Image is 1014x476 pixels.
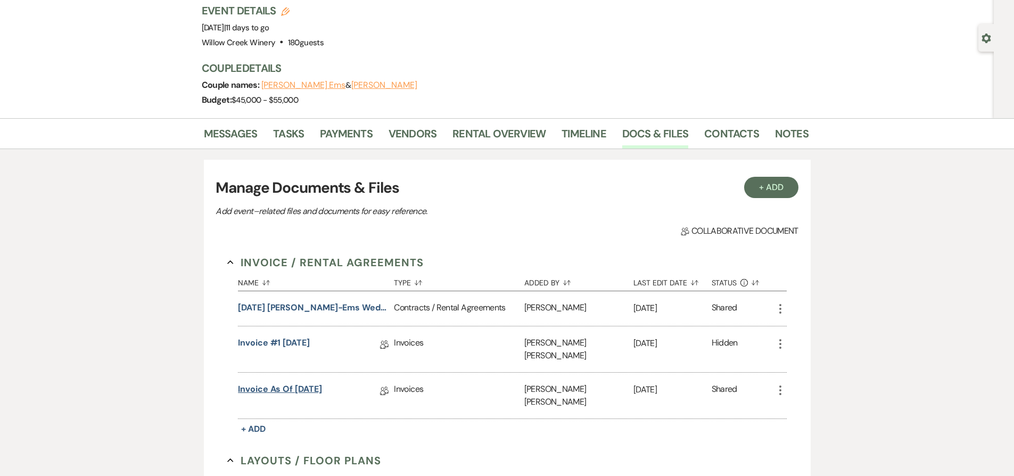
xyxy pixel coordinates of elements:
[982,32,991,43] button: Open lead details
[238,337,310,353] a: Invoice #1 [DATE]
[238,270,394,291] button: Name
[524,326,633,372] div: [PERSON_NAME] [PERSON_NAME]
[227,453,381,469] button: Layouts / Floor Plans
[227,255,424,270] button: Invoice / Rental Agreements
[216,204,588,218] p: Add event–related files and documents for easy reference.
[288,37,324,48] span: 180 guests
[633,270,712,291] button: Last Edit Date
[562,125,606,149] a: Timeline
[202,61,798,76] h3: Couple Details
[681,225,798,237] span: Collaborative document
[712,279,737,286] span: Status
[202,22,269,33] span: [DATE]
[238,301,390,314] button: [DATE] [PERSON_NAME]-Ems Wedding Contract
[394,326,524,372] div: Invoices
[226,22,269,33] span: 11 days to go
[394,270,524,291] button: Type
[389,125,436,149] a: Vendors
[238,383,321,399] a: Invoice as of [DATE]
[775,125,809,149] a: Notes
[232,95,298,105] span: $45,000 - $55,000
[712,270,774,291] button: Status
[712,383,737,408] div: Shared
[241,423,266,434] span: + Add
[633,383,712,397] p: [DATE]
[712,301,737,316] div: Shared
[216,177,798,199] h3: Manage Documents & Files
[524,291,633,326] div: [PERSON_NAME]
[273,125,304,149] a: Tasks
[633,337,712,350] p: [DATE]
[704,125,759,149] a: Contacts
[202,94,232,105] span: Budget:
[320,125,373,149] a: Payments
[524,270,633,291] button: Added By
[238,422,269,437] button: + Add
[524,373,633,418] div: [PERSON_NAME] [PERSON_NAME]
[744,177,798,198] button: + Add
[394,291,524,326] div: Contracts / Rental Agreements
[202,37,276,48] span: Willow Creek Winery
[633,301,712,315] p: [DATE]
[712,337,738,362] div: Hidden
[394,373,524,418] div: Invoices
[204,125,258,149] a: Messages
[224,22,269,33] span: |
[622,125,688,149] a: Docs & Files
[261,81,346,89] button: [PERSON_NAME] Ems
[202,3,324,18] h3: Event Details
[452,125,546,149] a: Rental Overview
[351,81,417,89] button: [PERSON_NAME]
[202,79,261,91] span: Couple names:
[261,80,417,91] span: &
